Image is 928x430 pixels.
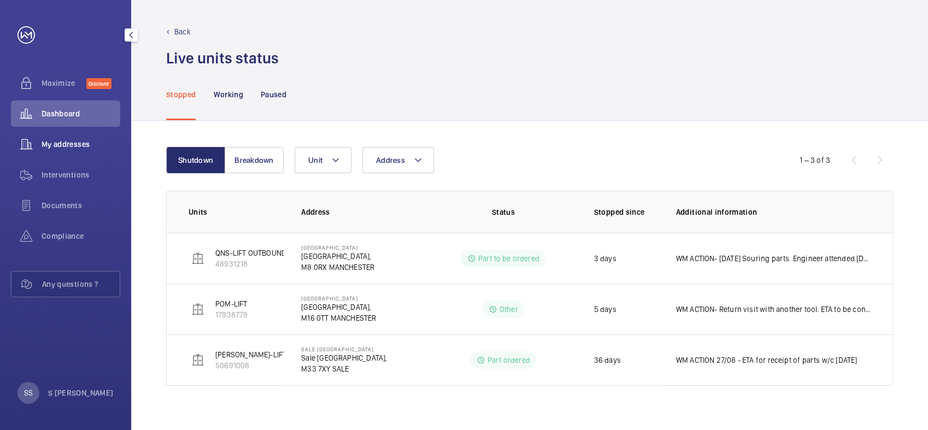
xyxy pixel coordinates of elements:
p: 3 days [594,253,616,264]
button: Breakdown [225,147,284,173]
p: [GEOGRAPHIC_DATA] [301,244,374,251]
span: Dashboard [42,108,120,119]
p: SS [24,387,33,398]
p: Additional information [676,207,871,217]
p: Sale [GEOGRAPHIC_DATA] [301,346,387,352]
p: 50691008 [215,360,286,371]
p: 48931218 [215,258,286,269]
img: elevator.svg [191,354,204,367]
p: [PERSON_NAME]-LIFT [215,349,286,360]
p: QNS-LIFT OUTBOUND [215,248,286,258]
p: Units [189,207,284,217]
button: Shutdown [166,147,225,173]
span: Any questions ? [42,279,120,290]
p: Part to be ordered [478,253,539,264]
p: 5 days [594,304,616,315]
p: [GEOGRAPHIC_DATA], [301,302,376,313]
p: Address [301,207,430,217]
p: M16 0TT MANCHESTER [301,313,376,323]
img: elevator.svg [191,252,204,265]
p: WM ACTION 27/08 - ETA for receipt of parts w/c [DATE] [676,355,857,366]
div: 1 – 3 of 3 [800,155,830,166]
p: M33 7XY SALE [301,363,387,374]
p: [GEOGRAPHIC_DATA], [301,251,374,262]
img: elevator.svg [191,303,204,316]
p: POM-LIFT [215,298,248,309]
p: Stopped [166,89,196,100]
p: Stopped since [594,207,659,217]
h1: Live units status [166,48,279,68]
span: My addresses [42,139,120,150]
p: Other [500,304,518,315]
p: 17938779 [215,309,248,320]
span: Interventions [42,169,120,180]
span: Documents [42,200,120,211]
p: Working [213,89,243,100]
p: Back [174,26,191,37]
p: 36 days [594,355,621,366]
span: Unit [308,156,322,164]
p: M8 0RX MANCHESTER [301,262,374,273]
p: Paused [261,89,286,100]
span: Address [376,156,405,164]
p: S [PERSON_NAME] [48,387,113,398]
p: WM ACTION- Return visit with another tool. ETA to be confirmed. [DATE] [676,304,871,315]
p: Sale [GEOGRAPHIC_DATA], [301,352,387,363]
p: WM ACTION- [DATE] Souring parts. Engineer attended [DATE] Replacement parts required [676,253,871,264]
button: Address [362,147,434,173]
span: Compliance [42,231,120,241]
p: Status [438,207,569,217]
p: Part ordered [488,355,530,366]
span: Maximize [42,78,86,89]
button: Unit [295,147,351,173]
span: Discover [86,78,111,89]
p: [GEOGRAPHIC_DATA] [301,295,376,302]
